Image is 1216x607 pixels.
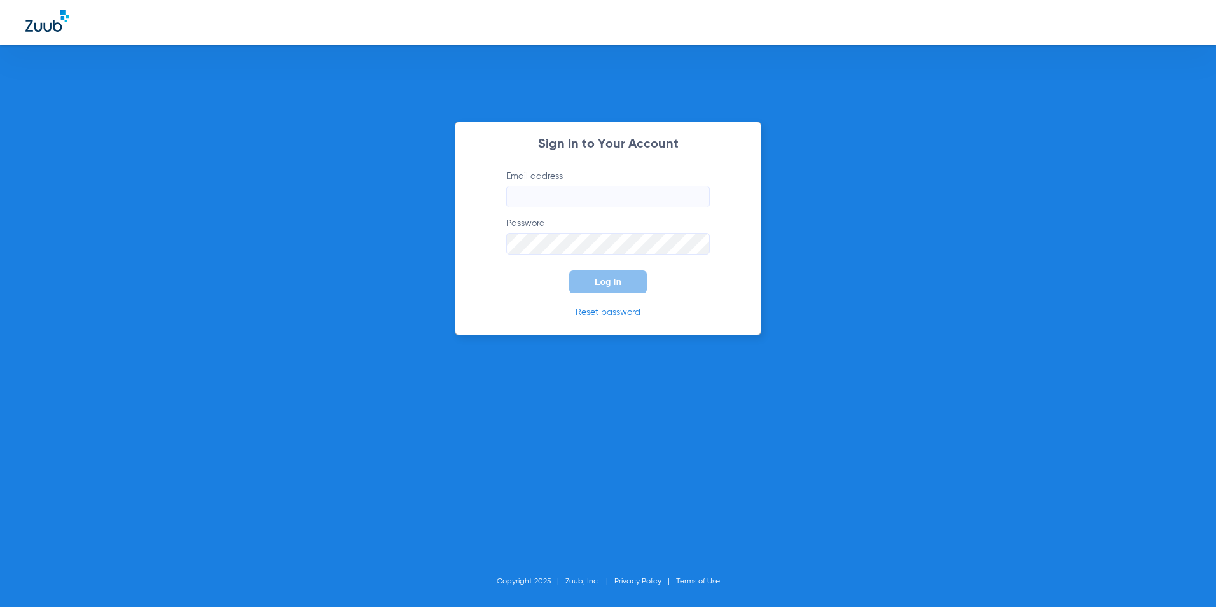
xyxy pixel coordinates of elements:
input: Password [506,233,710,255]
button: Log In [569,270,647,293]
a: Privacy Policy [614,578,661,585]
li: Zuub, Inc. [565,575,614,588]
span: Log In [595,277,621,287]
label: Password [506,217,710,255]
img: Zuub Logo [25,10,69,32]
label: Email address [506,170,710,207]
h2: Sign In to Your Account [487,138,729,151]
li: Copyright 2025 [497,575,565,588]
iframe: Chat Widget [1152,546,1216,607]
a: Reset password [576,308,640,317]
input: Email address [506,186,710,207]
a: Terms of Use [676,578,720,585]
